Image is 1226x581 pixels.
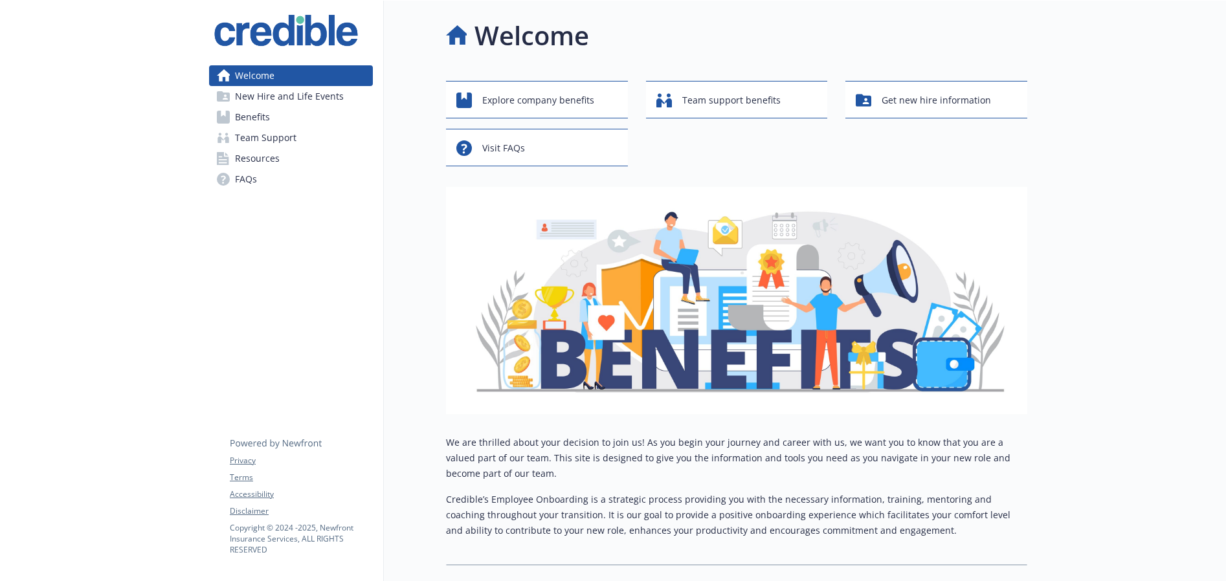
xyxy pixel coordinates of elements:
[446,435,1027,481] p: We are thrilled about your decision to join us! As you begin your journey and career with us, we ...
[482,136,525,160] span: Visit FAQs
[235,86,344,107] span: New Hire and Life Events
[230,522,372,555] p: Copyright © 2024 - 2025 , Newfront Insurance Services, ALL RIGHTS RESERVED
[235,107,270,127] span: Benefits
[446,492,1027,538] p: Credible’s Employee Onboarding is a strategic process providing you with the necessary informatio...
[682,88,781,113] span: Team support benefits
[230,488,372,500] a: Accessibility
[446,81,628,118] button: Explore company benefits
[209,65,373,86] a: Welcome
[209,148,373,169] a: Resources
[209,107,373,127] a: Benefits
[474,16,589,55] h1: Welcome
[446,187,1027,414] img: overview page banner
[230,472,372,483] a: Terms
[482,88,594,113] span: Explore company benefits
[235,169,257,190] span: FAQs
[845,81,1027,118] button: Get new hire information
[209,169,373,190] a: FAQs
[209,127,373,148] a: Team Support
[235,65,274,86] span: Welcome
[646,81,828,118] button: Team support benefits
[230,455,372,466] a: Privacy
[235,127,296,148] span: Team Support
[882,88,991,113] span: Get new hire information
[446,129,628,166] button: Visit FAQs
[235,148,280,169] span: Resources
[209,86,373,107] a: New Hire and Life Events
[230,505,372,517] a: Disclaimer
